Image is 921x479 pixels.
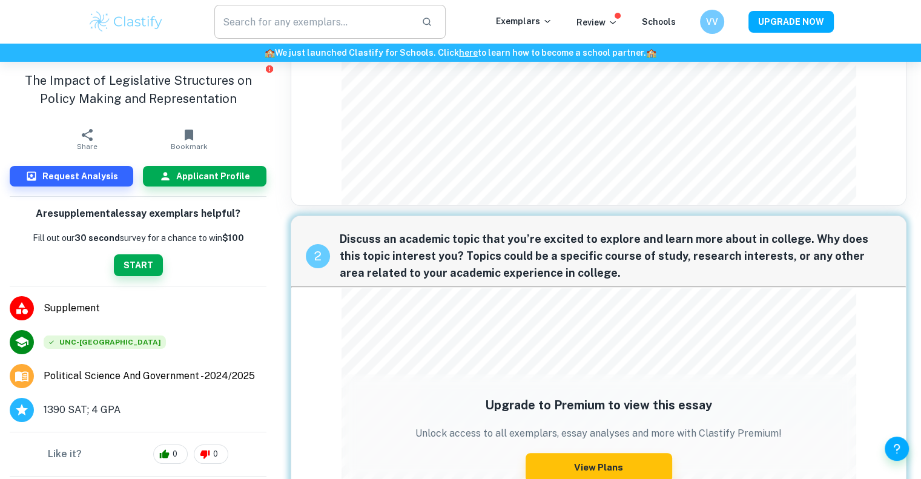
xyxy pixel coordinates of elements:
[214,5,412,39] input: Search for any exemplars...
[748,11,834,33] button: UPGRADE NOW
[306,244,330,268] div: recipe
[88,10,165,34] img: Clastify logo
[415,396,782,414] h5: Upgrade to Premium to view this essay
[700,10,724,34] button: VV
[138,122,240,156] button: Bookmark
[114,254,163,276] button: START
[642,17,676,27] a: Schools
[576,16,618,29] p: Review
[33,231,244,245] p: Fill out our survey for a chance to win
[2,46,919,59] h6: We just launched Clastify for Schools. Click to learn how to become a school partner.
[222,233,244,243] strong: $100
[44,369,255,383] span: Political Science And Government - 2024/2025
[44,335,166,349] div: Accepted: University of North Carolina at Chapel Hill
[459,48,478,58] a: here
[44,301,266,315] span: Supplement
[143,166,266,187] button: Applicant Profile
[44,369,265,383] a: Major and Application Year
[48,447,82,461] h6: Like it?
[885,437,909,461] button: Help and Feedback
[705,15,719,28] h6: VV
[171,142,208,151] span: Bookmark
[10,166,133,187] button: Request Analysis
[415,426,782,441] p: Unlock access to all exemplars, essay analyses and more with Clastify Premium!
[74,233,120,243] b: 30 second
[42,170,118,183] h6: Request Analysis
[496,15,552,28] p: Exemplars
[44,403,120,417] span: 1390 SAT; 4 GPA
[265,64,274,73] button: Report issue
[646,48,656,58] span: 🏫
[36,122,138,156] button: Share
[166,448,184,460] span: 0
[10,71,266,108] h1: The Impact of Legislative Structures on Policy Making and Representation
[206,448,225,460] span: 0
[265,48,275,58] span: 🏫
[36,206,240,222] h6: Are supplemental essay exemplars helpful?
[77,142,97,151] span: Share
[44,335,166,349] span: UNC-[GEOGRAPHIC_DATA]
[176,170,250,183] h6: Applicant Profile
[340,231,891,282] span: Discuss an academic topic that you’re excited to explore and learn more about in college. Why doe...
